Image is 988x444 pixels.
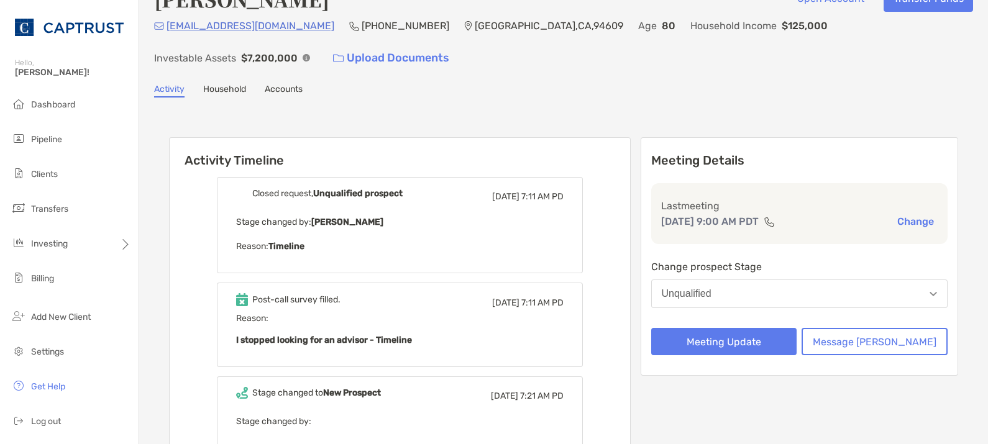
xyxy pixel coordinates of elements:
[31,347,64,357] span: Settings
[11,413,26,428] img: logout icon
[651,328,797,355] button: Meeting Update
[252,188,403,199] div: Closed request,
[11,166,26,181] img: clients icon
[313,188,403,199] b: Unqualified prospect
[661,198,938,214] p: Last meeting
[31,416,61,427] span: Log out
[154,50,236,66] p: Investable Assets
[11,270,26,285] img: billing icon
[764,217,775,227] img: communication type
[521,297,564,308] span: 7:11 AM PD
[11,201,26,215] img: transfers icon
[252,387,381,398] div: Stage changed to
[170,138,630,168] h6: Activity Timeline
[894,215,938,228] button: Change
[638,18,657,34] p: Age
[236,387,248,399] img: Event icon
[31,204,68,214] span: Transfers
[236,293,248,306] img: Event icon
[236,313,564,348] span: Reason:
[11,235,26,250] img: investing icon
[31,381,65,392] span: Get Help
[15,67,131,78] span: [PERSON_NAME]!
[241,50,298,66] p: $7,200,000
[31,99,75,110] span: Dashboard
[690,18,777,34] p: Household Income
[31,312,91,322] span: Add New Client
[311,217,383,227] b: [PERSON_NAME]
[268,241,304,251] b: Timeline
[154,22,164,30] img: Email Icon
[11,343,26,358] img: settings icon
[236,335,412,345] b: I stopped looking for an advisor - Timeline
[492,297,519,308] span: [DATE]
[15,5,124,50] img: CAPTRUST Logo
[930,292,937,296] img: Open dropdown arrow
[303,54,310,61] img: Info Icon
[11,131,26,146] img: pipeline icon
[333,54,344,63] img: button icon
[236,414,564,429] p: Stage changed by:
[203,84,246,97] a: Household
[651,153,948,168] p: Meeting Details
[11,96,26,111] img: dashboard icon
[154,84,185,97] a: Activity
[651,259,948,274] p: Change prospect Stage
[782,18,828,34] p: $125,000
[167,18,334,34] p: [EMAIL_ADDRESS][DOMAIN_NAME]
[521,191,564,202] span: 7:11 AM PD
[31,169,58,179] span: Clients
[236,188,248,199] img: Event icon
[265,84,303,97] a: Accounts
[492,191,519,202] span: [DATE]
[11,378,26,393] img: get-help icon
[662,288,711,299] div: Unqualified
[31,238,68,249] span: Investing
[661,214,759,229] p: [DATE] 9:00 AM PDT
[31,273,54,284] span: Billing
[31,134,62,145] span: Pipeline
[236,214,564,230] p: Stage changed by:
[323,387,381,398] b: New Prospect
[475,18,623,34] p: [GEOGRAPHIC_DATA] , CA , 94609
[325,45,457,71] a: Upload Documents
[491,391,518,401] span: [DATE]
[252,294,341,305] div: Post-call survey filled.
[520,391,564,401] span: 7:21 AM PD
[349,21,359,31] img: Phone Icon
[11,309,26,324] img: add_new_client icon
[651,279,948,308] button: Unqualified
[362,18,449,34] p: [PHONE_NUMBER]
[662,18,675,34] p: 80
[236,238,564,254] p: Reason:
[464,21,472,31] img: Location Icon
[802,328,948,355] button: Message [PERSON_NAME]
